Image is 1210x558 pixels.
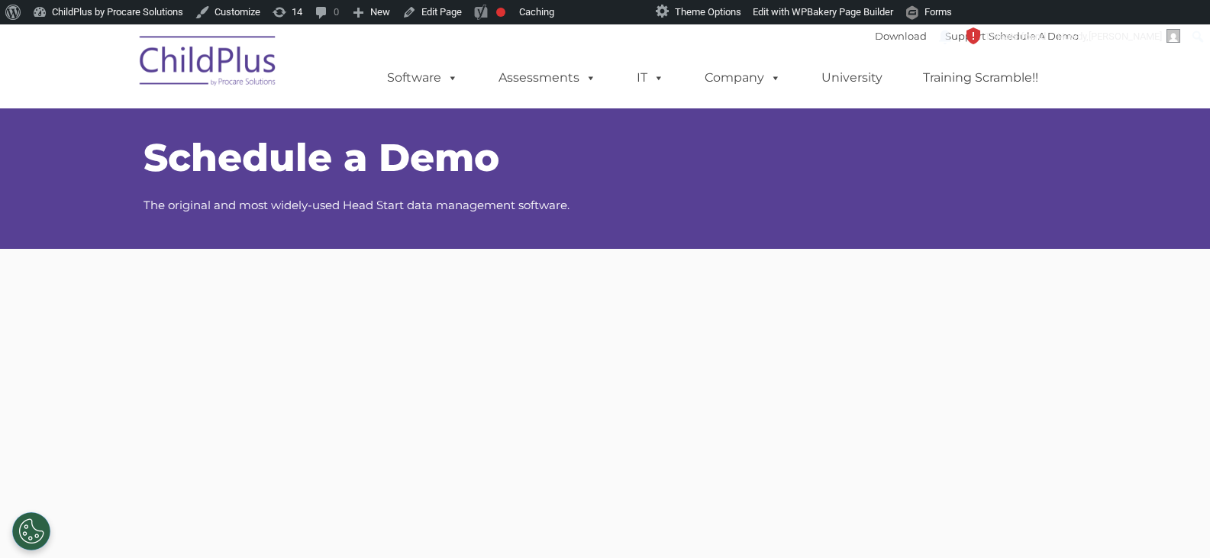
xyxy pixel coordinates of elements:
button: Cookies Settings [12,512,50,550]
img: Views over 48 hours. Click for more Jetpack Stats. [570,4,655,22]
span: The original and most widely-used Head Start data management software. [144,198,570,212]
a: Assessments [483,63,611,93]
font: | [875,30,1079,42]
a: Training Scramble!! [908,63,1054,93]
a: Company [689,63,796,93]
a: Software [372,63,473,93]
span: Schedule a Demo [144,134,499,181]
a: IT [621,63,679,93]
a: View security scan details [961,24,1052,49]
a: Download [875,30,927,42]
a: Howdy, [1052,24,1186,49]
div: Focus keyphrase not set [496,8,505,17]
a: University [806,63,898,93]
img: ChildPlus by Procare Solutions [132,25,285,102]
span: [PERSON_NAME] [1089,31,1162,42]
